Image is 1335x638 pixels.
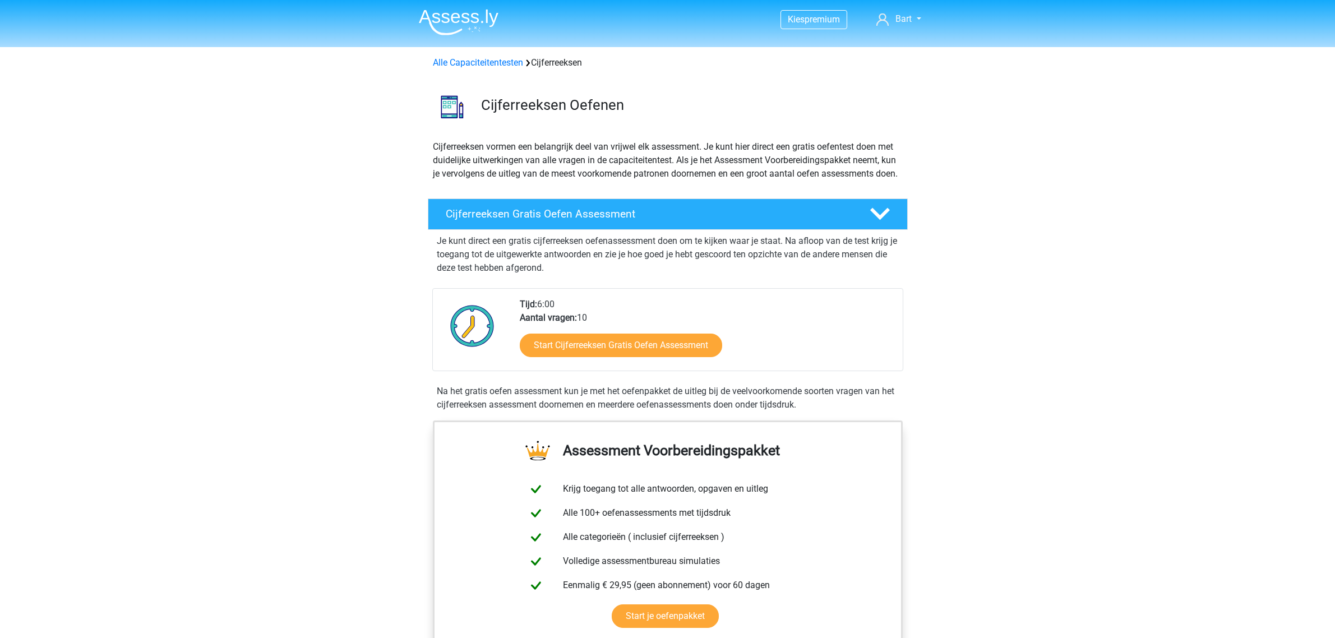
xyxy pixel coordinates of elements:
span: Bart [895,13,912,24]
div: Cijferreeksen [428,56,907,70]
h3: Cijferreeksen Oefenen [481,96,899,114]
b: Aantal vragen: [520,312,577,323]
b: Tijd: [520,299,537,309]
p: Je kunt direct een gratis cijferreeksen oefenassessment doen om te kijken waar je staat. Na afloo... [437,234,899,275]
a: Start Cijferreeksen Gratis Oefen Assessment [520,334,722,357]
a: Kiespremium [781,12,847,27]
div: 6:00 10 [511,298,902,371]
a: Cijferreeksen Gratis Oefen Assessment [423,198,912,230]
a: Bart [872,12,925,26]
span: Kies [788,14,805,25]
img: Klok [444,298,501,354]
div: Na het gratis oefen assessment kun je met het oefenpakket de uitleg bij de veelvoorkomende soorte... [432,385,903,412]
img: cijferreeksen [428,83,476,131]
img: Assessly [419,9,498,35]
h4: Cijferreeksen Gratis Oefen Assessment [446,207,852,220]
span: premium [805,14,840,25]
a: Start je oefenpakket [612,604,719,628]
p: Cijferreeksen vormen een belangrijk deel van vrijwel elk assessment. Je kunt hier direct een grat... [433,140,903,181]
a: Alle Capaciteitentesten [433,57,523,68]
